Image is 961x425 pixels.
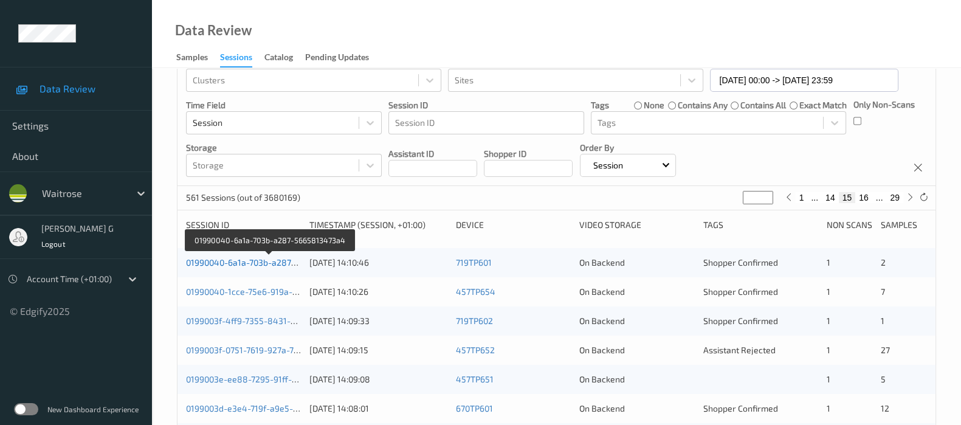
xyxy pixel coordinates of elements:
[703,257,778,268] span: Shopper Confirmed
[839,192,856,203] button: 15
[827,257,830,268] span: 1
[309,219,447,231] div: Timestamp (Session, +01:00)
[644,99,664,111] label: none
[703,219,818,231] div: Tags
[827,345,830,355] span: 1
[309,344,447,356] div: [DATE] 14:09:15
[186,192,300,204] p: 561 Sessions (out of 3680169)
[264,51,293,66] div: Catalog
[579,403,694,415] div: On Backend
[579,219,694,231] div: Video Storage
[881,345,890,355] span: 27
[881,257,886,268] span: 2
[881,219,927,231] div: Samples
[456,374,494,384] a: 457TP651
[456,219,571,231] div: Device
[881,316,884,326] span: 1
[703,345,776,355] span: Assistant Rejected
[176,49,220,66] a: Samples
[309,373,447,385] div: [DATE] 14:09:08
[579,286,694,298] div: On Backend
[186,403,351,413] a: 0199003d-e3e4-719f-a9e5-e893ce09536c
[822,192,839,203] button: 14
[827,316,830,326] span: 1
[186,286,350,297] a: 01990040-1cce-75e6-919a-09251e0ed5a4
[855,192,872,203] button: 16
[872,192,887,203] button: ...
[827,403,830,413] span: 1
[309,286,447,298] div: [DATE] 14:10:26
[388,148,477,160] p: Assistant ID
[309,257,447,269] div: [DATE] 14:10:46
[579,315,694,327] div: On Backend
[703,286,778,297] span: Shopper Confirmed
[309,403,447,415] div: [DATE] 14:08:01
[579,257,694,269] div: On Backend
[579,344,694,356] div: On Backend
[886,192,903,203] button: 29
[456,286,495,297] a: 457TP654
[186,142,382,154] p: Storage
[186,345,344,355] a: 0199003f-0751-7619-927a-721f92a98747
[678,99,728,111] label: contains any
[186,374,349,384] a: 0199003e-ee88-7295-91ff-8dd2f48bbcac
[807,192,822,203] button: ...
[703,316,778,326] span: Shopper Confirmed
[456,403,493,413] a: 670TP601
[853,98,915,111] p: Only Non-Scans
[186,99,382,111] p: Time Field
[796,192,808,203] button: 1
[176,51,208,66] div: Samples
[881,374,886,384] span: 5
[827,286,830,297] span: 1
[186,219,301,231] div: Session ID
[186,257,353,268] a: 01990040-6a1a-703b-a287-5665813473a4
[740,99,786,111] label: contains all
[589,159,627,171] p: Session
[220,51,252,67] div: Sessions
[827,219,873,231] div: Non Scans
[305,51,369,66] div: Pending Updates
[220,49,264,67] a: Sessions
[186,316,350,326] a: 0199003f-4ff9-7355-8431-281146043b84
[484,148,573,160] p: Shopper ID
[309,315,447,327] div: [DATE] 14:09:33
[799,99,846,111] label: exact match
[881,403,889,413] span: 12
[175,24,252,36] div: Data Review
[580,142,676,154] p: Order By
[591,99,609,111] p: Tags
[881,286,885,297] span: 7
[456,316,493,326] a: 719TP602
[456,257,492,268] a: 719TP601
[703,403,778,413] span: Shopper Confirmed
[456,345,495,355] a: 457TP652
[305,49,381,66] a: Pending Updates
[827,374,830,384] span: 1
[264,49,305,66] a: Catalog
[388,99,584,111] p: Session ID
[579,373,694,385] div: On Backend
